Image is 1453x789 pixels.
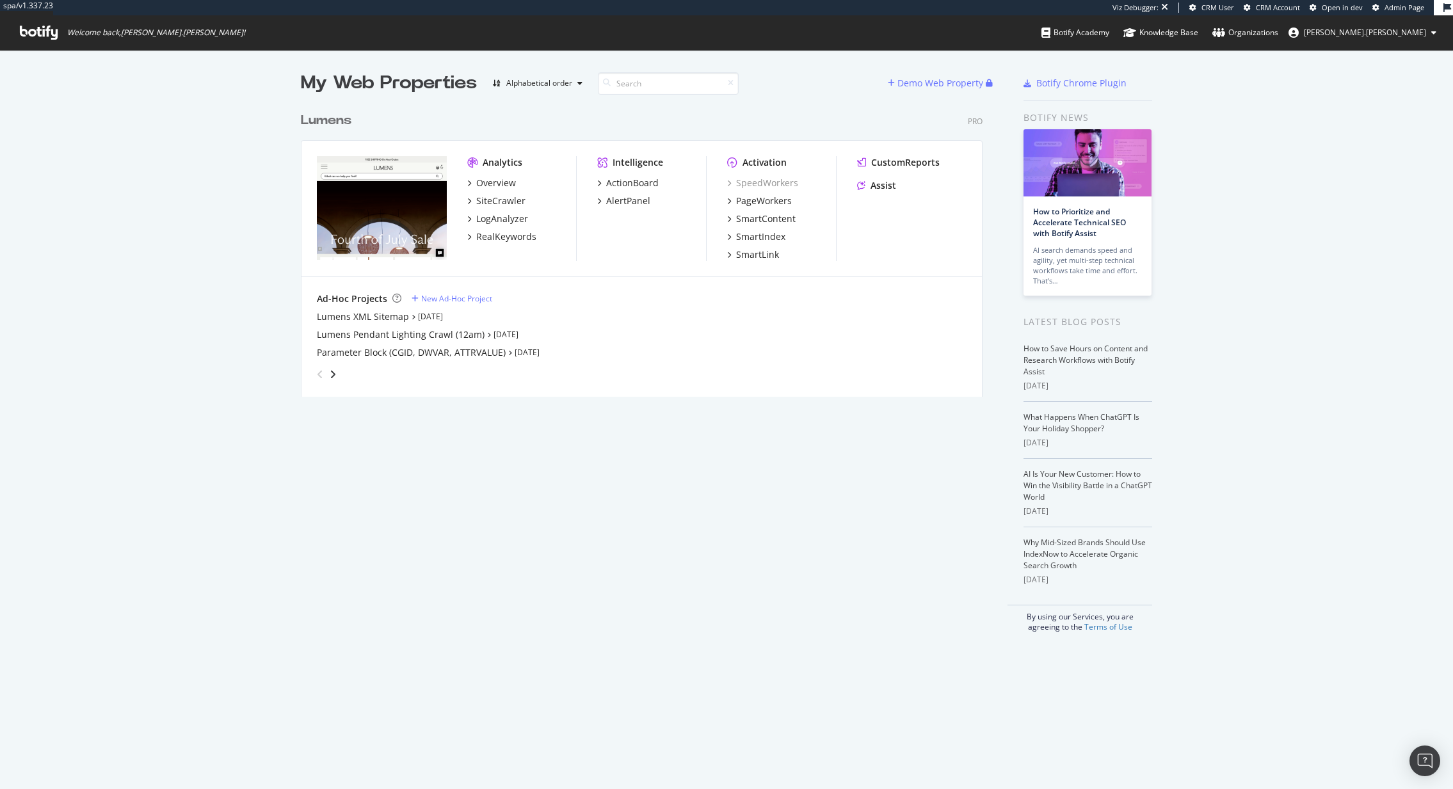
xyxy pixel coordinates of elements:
[418,311,443,322] a: [DATE]
[888,77,986,88] a: Demo Web Property
[1024,437,1152,449] div: [DATE]
[1024,129,1152,196] img: How to Prioritize and Accelerate Technical SEO with Botify Assist
[1244,3,1300,13] a: CRM Account
[857,156,940,169] a: CustomReports
[301,111,351,130] div: Lumens
[598,72,739,95] input: Search
[736,195,792,207] div: PageWorkers
[301,96,993,397] div: grid
[1112,3,1159,13] div: Viz Debugger:
[301,70,477,96] div: My Web Properties
[1024,574,1152,586] div: [DATE]
[1201,3,1234,12] span: CRM User
[421,293,492,304] div: New Ad-Hoc Project
[476,212,528,225] div: LogAnalyzer
[476,177,516,189] div: Overview
[1310,3,1363,13] a: Open in dev
[727,195,792,207] a: PageWorkers
[1036,77,1127,90] div: Botify Chrome Plugin
[1212,15,1278,50] a: Organizations
[1024,343,1148,377] a: How to Save Hours on Content and Research Workflows with Botify Assist
[1041,26,1109,39] div: Botify Academy
[317,346,506,359] a: Parameter Block (CGID, DWVAR, ATTRVALUE)
[506,79,572,87] div: Alphabetical order
[487,73,588,93] button: Alphabetical order
[1123,26,1198,39] div: Knowledge Base
[1024,411,1139,434] a: What Happens When ChatGPT Is Your Holiday Shopper?
[871,156,940,169] div: CustomReports
[1024,468,1152,502] a: AI Is Your New Customer: How to Win the Visibility Battle in a ChatGPT World
[1212,26,1278,39] div: Organizations
[1385,3,1424,12] span: Admin Page
[888,73,986,93] button: Demo Web Property
[968,116,983,127] div: Pro
[483,156,522,169] div: Analytics
[312,364,328,385] div: angle-left
[1322,3,1363,12] span: Open in dev
[1256,3,1300,12] span: CRM Account
[727,248,779,261] a: SmartLink
[467,195,526,207] a: SiteCrawler
[1007,605,1152,632] div: By using our Services, you are agreeing to the
[412,293,492,304] a: New Ad-Hoc Project
[1084,621,1132,632] a: Terms of Use
[597,195,650,207] a: AlertPanel
[1024,537,1146,571] a: Why Mid-Sized Brands Should Use IndexNow to Accelerate Organic Search Growth
[301,111,357,130] a: Lumens
[1033,206,1126,239] a: How to Prioritize and Accelerate Technical SEO with Botify Assist
[467,230,536,243] a: RealKeywords
[1024,111,1152,125] div: Botify news
[857,179,896,192] a: Assist
[1024,315,1152,329] div: Latest Blog Posts
[317,310,409,323] a: Lumens XML Sitemap
[328,368,337,381] div: angle-right
[1372,3,1424,13] a: Admin Page
[1278,22,1447,43] button: [PERSON_NAME].[PERSON_NAME]
[606,177,659,189] div: ActionBoard
[597,177,659,189] a: ActionBoard
[743,156,787,169] div: Activation
[606,195,650,207] div: AlertPanel
[736,212,796,225] div: SmartContent
[1024,77,1127,90] a: Botify Chrome Plugin
[727,230,785,243] a: SmartIndex
[613,156,663,169] div: Intelligence
[1041,15,1109,50] a: Botify Academy
[1033,245,1142,286] div: AI search demands speed and agility, yet multi-step technical workflows take time and effort. Tha...
[1409,745,1440,776] div: Open Intercom Messenger
[476,230,536,243] div: RealKeywords
[1304,27,1426,38] span: jeffrey.louella
[67,28,245,38] span: Welcome back, [PERSON_NAME].[PERSON_NAME] !
[736,230,785,243] div: SmartIndex
[467,177,516,189] a: Overview
[515,347,540,358] a: [DATE]
[1189,3,1234,13] a: CRM User
[494,329,518,340] a: [DATE]
[736,248,779,261] div: SmartLink
[1024,380,1152,392] div: [DATE]
[727,177,798,189] a: SpeedWorkers
[871,179,896,192] div: Assist
[467,212,528,225] a: LogAnalyzer
[317,156,447,260] img: www.lumens.com
[317,328,485,341] a: Lumens Pendant Lighting Crawl (12am)
[1123,15,1198,50] a: Knowledge Base
[897,77,983,90] div: Demo Web Property
[1024,506,1152,517] div: [DATE]
[727,212,796,225] a: SmartContent
[317,292,387,305] div: Ad-Hoc Projects
[476,195,526,207] div: SiteCrawler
